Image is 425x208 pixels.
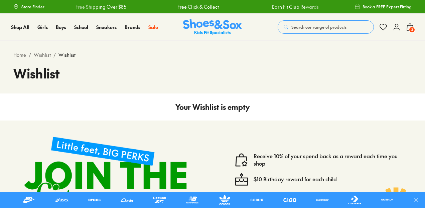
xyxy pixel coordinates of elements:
[235,173,248,186] img: cake--candle-birthday-event-special-sweet-cake-bake.svg
[148,24,158,31] a: Sale
[278,20,374,34] button: Search our range of products
[409,26,415,33] span: 2
[11,24,29,31] a: Shop All
[7,163,33,188] iframe: Gorgias live chat messenger
[272,3,319,10] a: Earn Fit Club Rewards
[235,191,248,205] img: Vector_3098.svg
[148,24,158,30] span: Sale
[56,24,66,30] span: Boys
[34,51,51,58] a: Wishlist
[406,20,414,34] button: 2
[183,19,242,35] img: SNS_Logo_Responsive.svg
[58,51,76,58] span: Wishlist
[254,153,406,167] a: Receive 10% of your spend back as a reward each time you shop
[56,24,66,31] a: Boys
[13,1,44,13] a: Store Finder
[183,19,242,35] a: Shoes & Sox
[13,51,412,58] div: / /
[74,24,88,30] span: School
[175,101,250,113] h4: Your Wishlist is empty
[13,51,26,58] a: Home
[125,24,140,31] a: Brands
[13,64,412,83] h1: Wishlist
[96,24,117,30] span: Sneakers
[21,4,44,10] span: Store Finder
[96,24,117,31] a: Sneakers
[235,153,248,167] img: vector1.svg
[177,3,219,10] a: Free Click & Collect
[363,4,412,10] span: Book a FREE Expert Fitting
[291,24,346,30] span: Search our range of products
[125,24,140,30] span: Brands
[74,24,88,31] a: School
[355,1,412,13] a: Book a FREE Expert Fitting
[37,24,48,30] span: Girls
[37,24,48,31] a: Girls
[254,176,337,183] a: $10 Birthday reward for each child
[11,24,29,30] span: Shop All
[76,3,126,10] a: Free Shipping Over $85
